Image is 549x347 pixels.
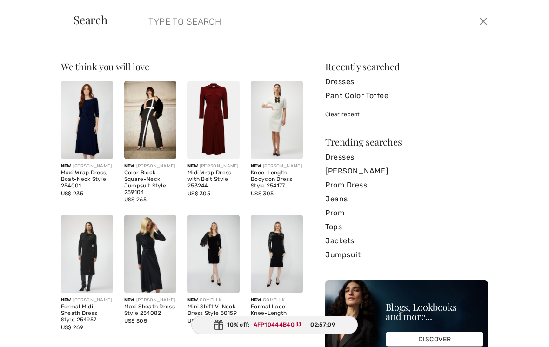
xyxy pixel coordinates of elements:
span: New [124,297,134,303]
div: [PERSON_NAME] [61,297,113,304]
a: Dresses [325,75,488,89]
ins: AFP10444B40 [254,321,295,328]
div: Maxi Wrap Dress, Boat-Neck Style 254001 [61,170,113,189]
img: Maxi Sheath Dress Style 254082. Black [124,215,176,293]
img: Maxi Wrap Dress, Boat-Neck Style 254001. Midnight [61,81,113,159]
a: Dresses [325,150,488,164]
span: 02:57:09 [310,320,335,329]
div: Color Block Square-Neck Jumpsuit Style 259104 [124,170,176,195]
span: US$ 158 [187,318,209,324]
a: [PERSON_NAME] [325,164,488,178]
div: [PERSON_NAME] [61,163,113,170]
div: [PERSON_NAME] [124,163,176,170]
div: Mini Shift V-Neck Dress Style 50159 [187,304,240,317]
div: Formal Lace Knee-Length Dress Style 50002 [251,304,303,323]
div: [PERSON_NAME] [251,163,303,170]
img: Midi Wrap Dress with Belt Style 253244. Merlot [187,81,240,159]
div: Formal Midi Sheath Dress Style 254957 [61,304,113,323]
img: Color Block Square-Neck Jumpsuit Style 259104. Black/Off White [124,81,176,159]
div: DISCOVER [386,332,483,347]
div: Clear recent [325,110,488,119]
div: Blogs, Lookbooks and more... [386,302,483,321]
span: New [251,163,261,169]
span: We think you will love [61,60,149,73]
div: Recently searched [325,62,488,71]
span: US$ 265 [124,196,147,203]
a: Prom [325,206,488,220]
div: Maxi Sheath Dress Style 254082 [124,304,176,317]
img: Formal Lace Knee-Length Dress Style 50002. As sample [251,215,303,293]
span: US$ 305 [251,190,274,197]
img: Mini Shift V-Neck Dress Style 50159. Black [187,215,240,293]
div: Trending searches [325,137,488,147]
span: US$ 305 [124,318,147,324]
span: New [187,163,198,169]
button: Close [477,14,490,29]
a: Tops [325,220,488,234]
div: COMPLI K [251,297,303,304]
img: Gift.svg [214,320,223,330]
span: US$ 269 [61,324,83,331]
div: Midi Wrap Dress with Belt Style 253244 [187,170,240,189]
span: Search [74,14,107,25]
a: Pant Color Toffee [325,89,488,103]
a: Jeans [325,192,488,206]
div: [PERSON_NAME] [187,163,240,170]
img: Formal Midi Sheath Dress Style 254957. Black [61,215,113,293]
span: US$ 305 [187,190,210,197]
a: Jackets [325,234,488,248]
span: New [124,163,134,169]
div: [PERSON_NAME] [124,297,176,304]
span: New [61,297,71,303]
div: Knee-Length Bodycon Dress Style 254177 [251,170,303,189]
div: COMPLI K [187,297,240,304]
span: New [187,297,198,303]
div: 10% off: [191,316,358,334]
span: New [61,163,71,169]
a: Jumpsuit [325,248,488,262]
span: New [251,297,261,303]
span: US$ 235 [61,190,83,197]
a: Prom Dress [325,178,488,192]
input: TYPE TO SEARCH [141,7,393,35]
img: Knee-Length Bodycon Dress Style 254177. Winter White [251,81,303,159]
